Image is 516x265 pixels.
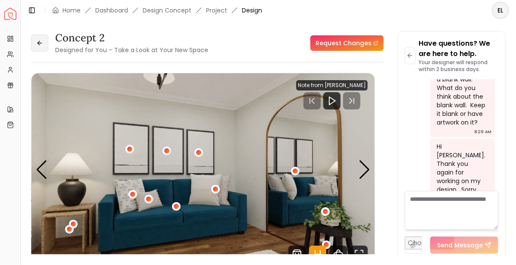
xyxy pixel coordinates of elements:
svg: Hotspots Toggle [309,246,326,263]
div: Note from [PERSON_NAME] [296,80,368,90]
a: Request Changes [310,35,384,51]
span: EL [493,3,508,18]
button: EL [492,2,509,19]
p: Your designer will respond within 2 business days. [419,59,498,73]
svg: 360 View [330,246,347,263]
svg: Fullscreen [350,246,368,263]
img: Spacejoy Logo [4,8,16,20]
span: Design [242,6,262,15]
div: 8:29 AM [474,128,491,136]
h3: Concept 2 [55,31,208,45]
a: Dashboard [95,6,128,15]
a: Project [206,6,227,15]
li: Design Concept [143,6,191,15]
div: In Concept 1, when looking at the bed, there is a blank wall. What do you think about the blank w... [437,49,486,127]
nav: breadcrumb [52,6,262,15]
svg: Play [327,96,337,106]
p: Have questions? We are here to help. [419,38,498,59]
svg: Shop Products from this design [288,246,306,263]
small: Designed for You – Take a Look at Your New Space [55,46,208,54]
div: Previous slide [36,160,47,179]
a: Spacejoy [4,8,16,20]
div: Hi [PERSON_NAME]. Thank you again for working on my design. Sorry for the delay in responding. I ... [437,142,486,228]
div: Next slide [359,160,370,179]
a: Home [63,6,81,15]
